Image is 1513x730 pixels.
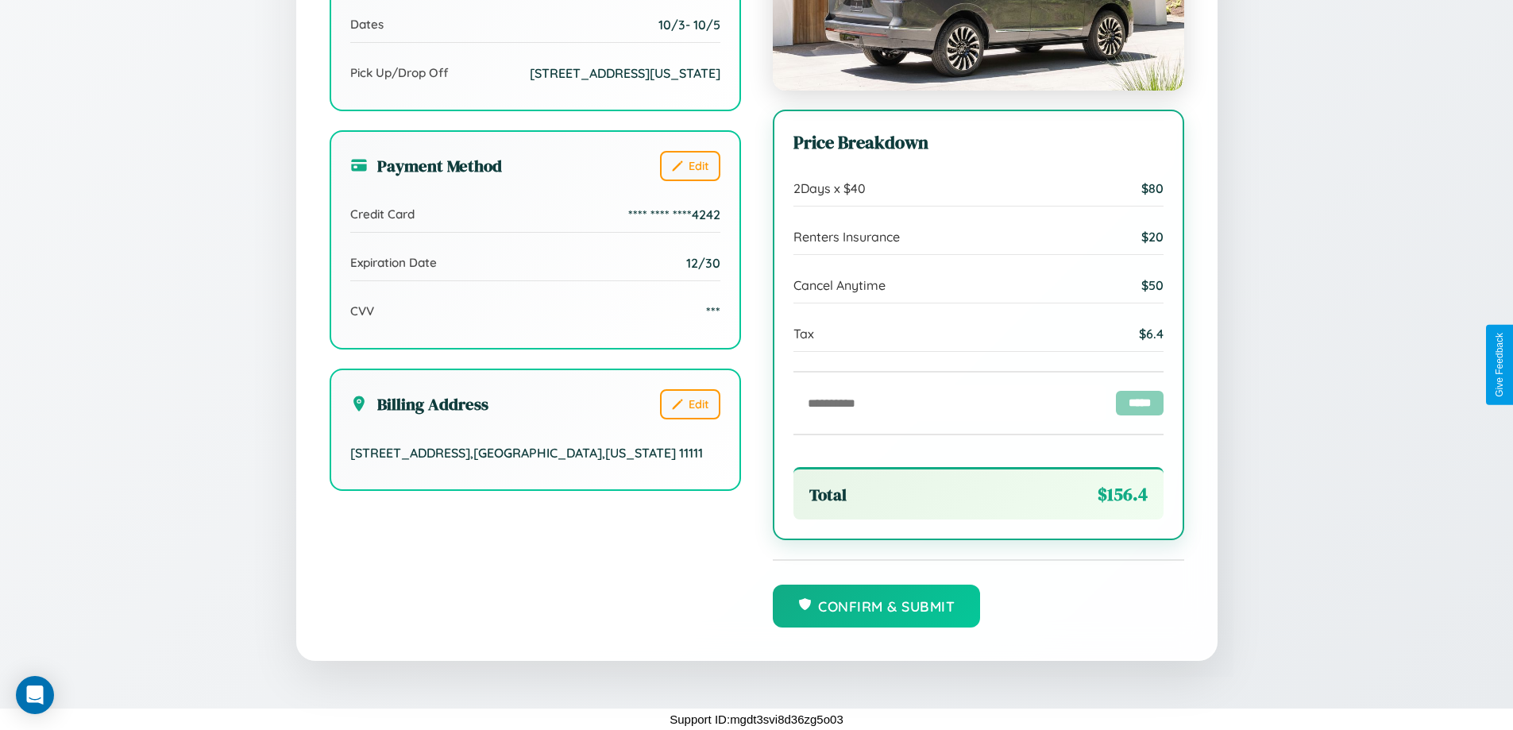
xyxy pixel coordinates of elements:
[793,130,1164,155] h3: Price Breakdown
[350,65,449,80] span: Pick Up/Drop Off
[350,445,703,461] span: [STREET_ADDRESS] , [GEOGRAPHIC_DATA] , [US_STATE] 11111
[660,389,720,419] button: Edit
[809,483,847,506] span: Total
[660,151,720,181] button: Edit
[1139,326,1164,342] span: $ 6.4
[1494,333,1505,397] div: Give Feedback
[1141,229,1164,245] span: $ 20
[773,585,981,628] button: Confirm & Submit
[16,676,54,714] div: Open Intercom Messenger
[350,392,488,415] h3: Billing Address
[350,17,384,32] span: Dates
[350,154,502,177] h3: Payment Method
[1141,277,1164,293] span: $ 50
[350,255,437,270] span: Expiration Date
[670,709,843,730] p: Support ID: mgdt3svi8d36zg5o03
[686,255,720,271] span: 12/30
[793,229,900,245] span: Renters Insurance
[793,277,886,293] span: Cancel Anytime
[530,65,720,81] span: [STREET_ADDRESS][US_STATE]
[1098,482,1148,507] span: $ 156.4
[1141,180,1164,196] span: $ 80
[350,303,374,319] span: CVV
[350,207,415,222] span: Credit Card
[658,17,720,33] span: 10 / 3 - 10 / 5
[793,180,866,196] span: 2 Days x $ 40
[793,326,814,342] span: Tax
